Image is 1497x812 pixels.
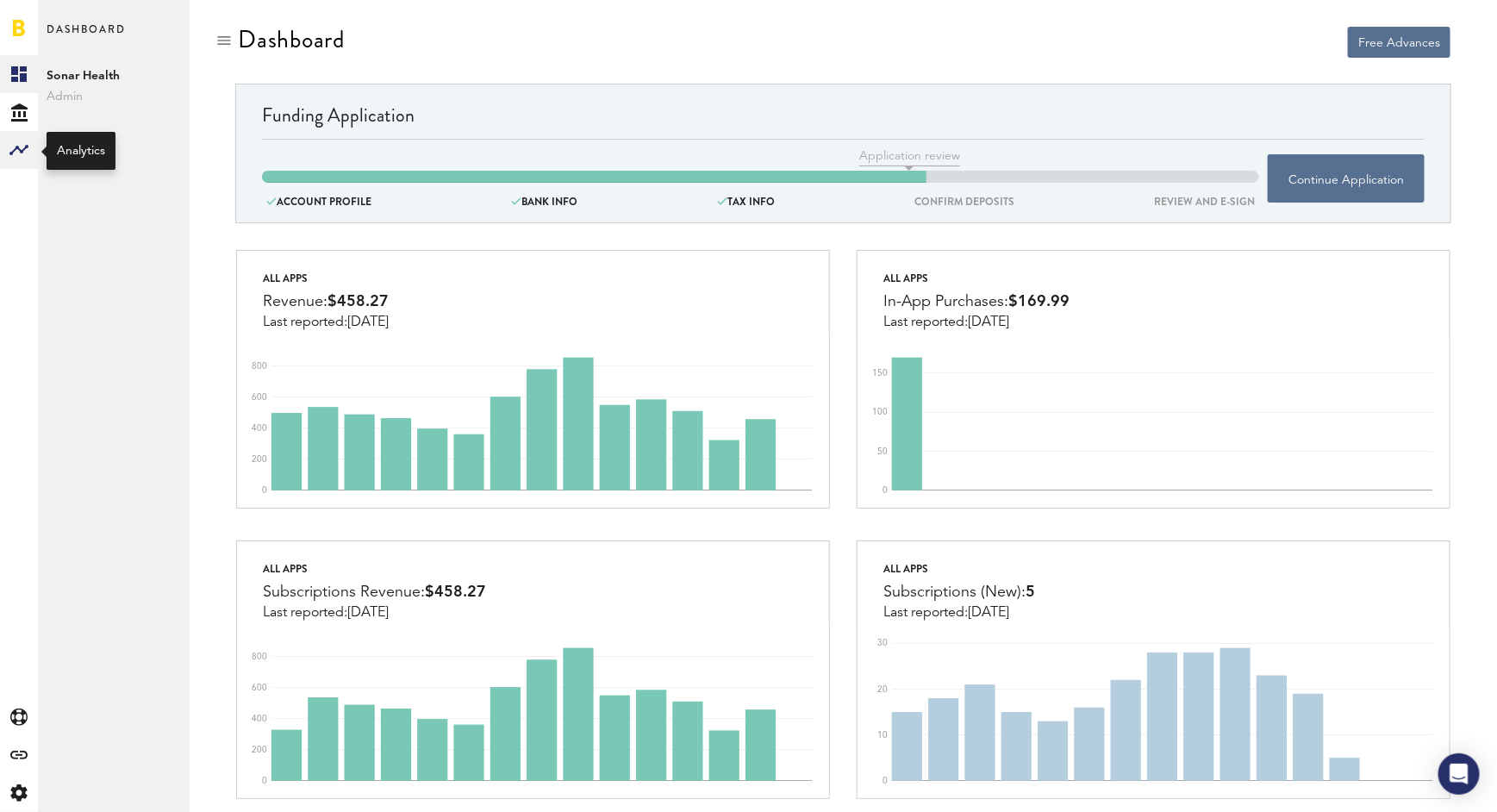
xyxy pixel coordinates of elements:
[252,684,267,692] text: 600
[877,639,888,647] text: 30
[883,605,1035,621] div: Last reported:
[713,192,779,211] div: tax info
[1026,584,1035,600] span: 5
[252,362,267,371] text: 800
[1150,192,1259,211] div: REVIEW AND E-SIGN
[262,192,376,211] div: ACCOUNT PROFILE
[883,289,1070,315] div: In-App Purchases:
[252,424,267,433] text: 400
[263,559,486,579] div: All apps
[252,455,267,464] text: 200
[263,289,389,315] div: Revenue:
[252,715,267,723] text: 400
[883,559,1035,579] div: All apps
[126,12,188,28] span: Support
[263,605,486,621] div: Last reported:
[883,268,1070,289] div: All apps
[877,731,888,740] text: 10
[263,579,486,605] div: Subscriptions Revenue:
[883,579,1035,605] div: Subscriptions (New):
[262,102,1425,139] div: Funding Application
[877,685,888,694] text: 20
[327,294,389,309] span: $458.27
[252,393,267,402] text: 600
[883,486,888,495] text: 0
[47,19,126,55] span: Dashboard
[872,369,888,378] text: 150
[1268,154,1425,203] button: Continue Application
[47,86,181,107] span: Admin
[262,486,267,495] text: 0
[883,315,1070,330] div: Last reported:
[968,606,1009,620] span: [DATE]
[425,584,486,600] span: $458.27
[263,315,389,330] div: Last reported:
[859,147,960,166] span: Application review
[47,66,181,86] span: Sonar Health
[252,746,267,754] text: 200
[1348,27,1450,58] button: Free Advances
[238,26,345,53] div: Dashboard
[883,777,888,785] text: 0
[347,606,389,620] span: [DATE]
[968,315,1009,329] span: [DATE]
[347,315,389,329] span: [DATE]
[1438,753,1480,795] div: Open Intercom Messenger
[252,653,267,661] text: 800
[262,777,267,785] text: 0
[872,408,888,416] text: 100
[1008,294,1070,309] span: $169.99
[57,142,105,159] div: Analytics
[910,192,1019,211] div: confirm deposits
[877,447,888,456] text: 50
[263,268,389,289] div: All apps
[507,192,582,211] div: BANK INFO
